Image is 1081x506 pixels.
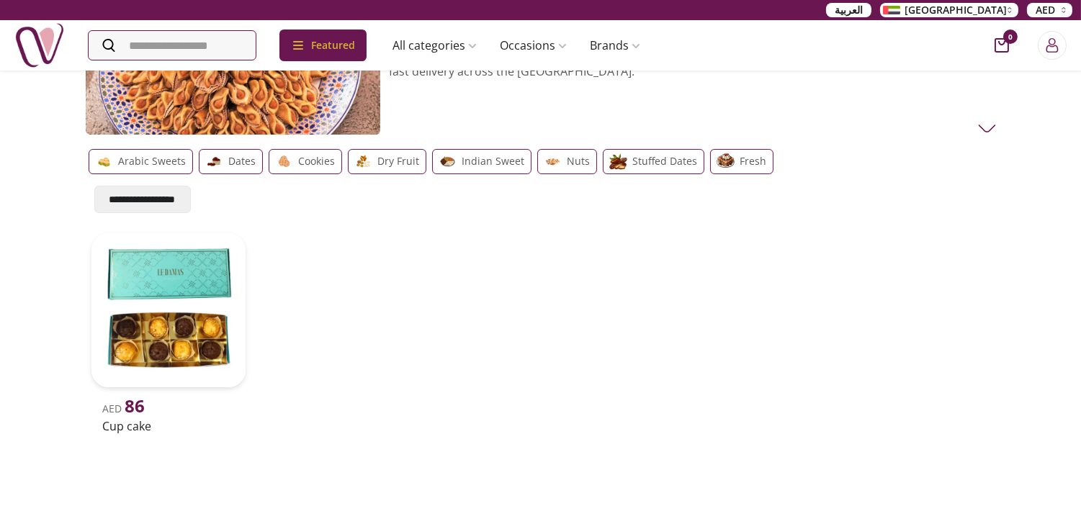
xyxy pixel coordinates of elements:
span: [GEOGRAPHIC_DATA] [905,3,1007,17]
div: Featured [279,30,367,61]
p: Dates [229,153,256,170]
img: gifts-uae-Dry Fruit [354,153,372,171]
span: 86 [125,394,145,417]
input: Search [89,31,256,60]
a: Brands [578,31,652,60]
img: gifts-uae-Dates [205,153,223,171]
span: العربية [835,3,863,17]
img: uae-gifts-Cup cake [91,233,246,387]
img: gifts-uae-Arabic Sweets [95,153,113,171]
img: gifts-uae-Cookies [275,153,293,171]
img: gifts-uae-Stuffed dates [609,153,627,171]
img: gifts-uae-Fresh [717,153,735,171]
p: Cookies [299,153,336,170]
p: Arabic Sweets [119,153,187,170]
img: gifts-uae-Indian Sweet [439,153,457,171]
span: 0 [1003,30,1018,44]
p: Dry Fruit [378,153,420,170]
img: Nigwa-uae-gifts [14,20,65,71]
span: AED [1036,3,1055,17]
button: AED [1027,3,1072,17]
h2: Cup cake [103,417,234,435]
span: AED [103,402,145,415]
p: Stuffed dates [633,153,698,170]
button: cart-button [995,38,1009,53]
p: Fresh [740,153,767,170]
button: Login [1038,31,1067,60]
a: Occasions [488,31,578,60]
p: Indian Sweet [462,153,525,170]
img: Arabic_dztd3n.png [883,6,900,14]
button: [GEOGRAPHIC_DATA] [880,3,1018,17]
p: Nuts [568,153,591,170]
img: gifts-uae-Nuts [544,153,562,171]
a: uae-gifts-Cup cakeAED 86Cup cake [86,227,251,438]
a: All categories [381,31,488,60]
